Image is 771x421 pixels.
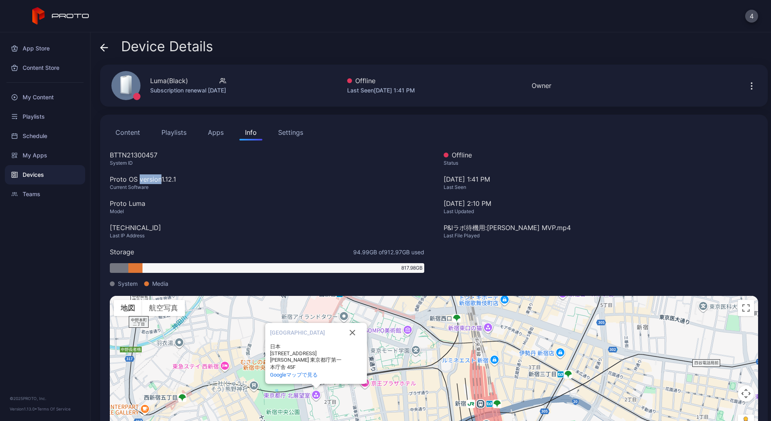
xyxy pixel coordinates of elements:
div: Subscription renewal [DATE] [150,86,226,95]
a: My Apps [5,146,85,165]
span: Device Details [121,39,213,54]
button: Info [239,124,262,140]
div: Luma(Black) [150,76,188,86]
button: Content [110,124,146,140]
span: System [118,279,138,288]
a: Content Store [5,58,85,77]
div: BTTN21300457 [110,150,424,160]
div: Offline [347,76,415,86]
a: Playlists [5,107,85,126]
div: [DATE] 1:41 PM [444,174,758,199]
div: 東京都庁 北展望室 [265,323,367,384]
button: 全画面ビューを切り替えます [738,300,754,316]
button: Settings [272,124,309,140]
div: [DATE] 2:10 PM [444,199,758,208]
div: Model [110,208,424,215]
div: Info [245,128,257,137]
div: P&Iラボ待機用: [PERSON_NAME] MVP.mp4 [444,223,758,232]
span: 94.99 GB of 912.97 GB used [353,248,424,256]
div: [GEOGRAPHIC_DATA] [270,330,343,336]
div: Last IP Address [110,232,424,239]
button: 市街地図を見る [114,300,142,316]
a: Devices [5,165,85,184]
a: Teams [5,184,85,204]
div: Proto Luma [110,199,424,208]
a: Schedule [5,126,85,146]
div: Last File Played [444,232,758,239]
span: Media [152,279,168,288]
div: Status [444,160,758,166]
span: Version 1.13.0 • [10,406,37,411]
span: 817.98 GB [401,264,423,272]
div: Current Software [110,184,424,191]
button: 4 [745,10,758,23]
a: App Store [5,39,85,58]
button: Apps [202,124,229,140]
div: Settings [278,128,303,137]
div: Proto OS version 1.12.1 [110,174,424,184]
button: 閉じる [343,323,362,342]
div: Owner [532,81,551,90]
button: 地図のカメラ コントロール [738,385,754,402]
a: My Content [5,88,85,107]
div: Last Seen [DATE] 1:41 PM [347,86,415,95]
div: [STREET_ADDRESS][PERSON_NAME] 東京都庁第一本庁舎 45F [270,350,343,371]
div: Storage [110,247,134,257]
a: Googleマップで見る [270,372,318,378]
div: 日本 [270,343,343,350]
button: Playlists [156,124,192,140]
a: Terms Of Service [37,406,71,411]
div: Offline [444,150,758,160]
div: Last Updated [444,208,758,215]
button: 航空写真を見る [142,300,185,316]
div: © 2025 PROTO, Inc. [10,395,80,402]
div: System ID [110,160,424,166]
div: [TECHNICAL_ID] [110,223,424,232]
div: Last Seen [444,184,758,191]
